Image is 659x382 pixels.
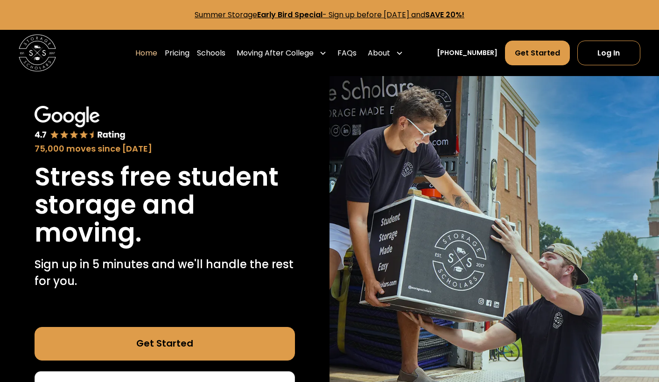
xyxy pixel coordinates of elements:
[437,48,498,58] a: [PHONE_NUMBER]
[237,48,314,59] div: Moving After College
[165,40,189,66] a: Pricing
[35,327,295,361] a: Get Started
[35,106,126,141] img: Google 4.7 star rating
[337,40,357,66] a: FAQs
[35,256,295,290] p: Sign up in 5 minutes and we'll handle the rest for you.
[257,9,322,20] strong: Early Bird Special
[233,40,330,66] div: Moving After College
[197,40,225,66] a: Schools
[19,35,56,72] img: Storage Scholars main logo
[425,9,464,20] strong: SAVE 20%!
[505,41,570,66] a: Get Started
[135,40,157,66] a: Home
[35,163,295,247] h1: Stress free student storage and moving.
[364,40,407,66] div: About
[35,143,295,155] div: 75,000 moves since [DATE]
[368,48,390,59] div: About
[195,9,464,20] a: Summer StorageEarly Bird Special- Sign up before [DATE] andSAVE 20%!
[577,41,641,66] a: Log In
